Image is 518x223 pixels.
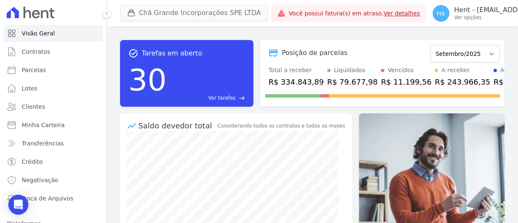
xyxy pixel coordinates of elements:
[22,29,55,38] span: Visão Geral
[208,94,235,102] span: Ver tarefas
[22,194,73,203] span: Troca de Arquivos
[22,48,50,56] span: Contratos
[3,25,103,42] a: Visão Geral
[289,9,420,18] span: Você possui fatura(s) em atraso.
[8,195,28,215] div: Open Intercom Messenger
[170,94,245,102] a: Ver tarefas east
[381,76,431,88] div: R$ 11.199,56
[268,76,324,88] div: R$ 334.843,89
[22,84,38,93] span: Lotes
[138,120,216,131] div: Saldo devedor total
[22,139,64,148] span: Transferências
[3,135,103,152] a: Transferências
[3,43,103,60] a: Contratos
[239,95,245,101] span: east
[435,76,490,88] div: R$ 243.966,35
[3,98,103,115] a: Clientes
[128,48,138,58] span: task_alt
[388,66,413,75] div: Vencidos
[327,76,378,88] div: R$ 79.677,98
[383,10,420,17] a: Ver detalhes
[3,190,103,207] a: Troca de Arquivos
[268,66,324,75] div: Total a receber
[218,122,345,130] div: Considerando todos os contratos e todos os meses
[22,103,45,111] span: Clientes
[3,117,103,133] a: Minha Carteira
[3,80,103,97] a: Lotes
[3,62,103,78] a: Parcelas
[142,48,202,58] span: Tarefas em aberto
[22,176,58,184] span: Negativação
[3,153,103,170] a: Crédito
[128,58,167,102] div: 30
[3,172,103,188] a: Negativação
[282,48,348,58] div: Posição de parcelas
[22,121,65,129] span: Minha Carteira
[22,66,46,74] span: Parcelas
[334,66,365,75] div: Liquidados
[120,5,268,21] button: Chã Grande Incorporações SPE LTDA
[22,158,43,166] span: Crédito
[437,10,445,16] span: Ha
[441,66,470,75] div: A receber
